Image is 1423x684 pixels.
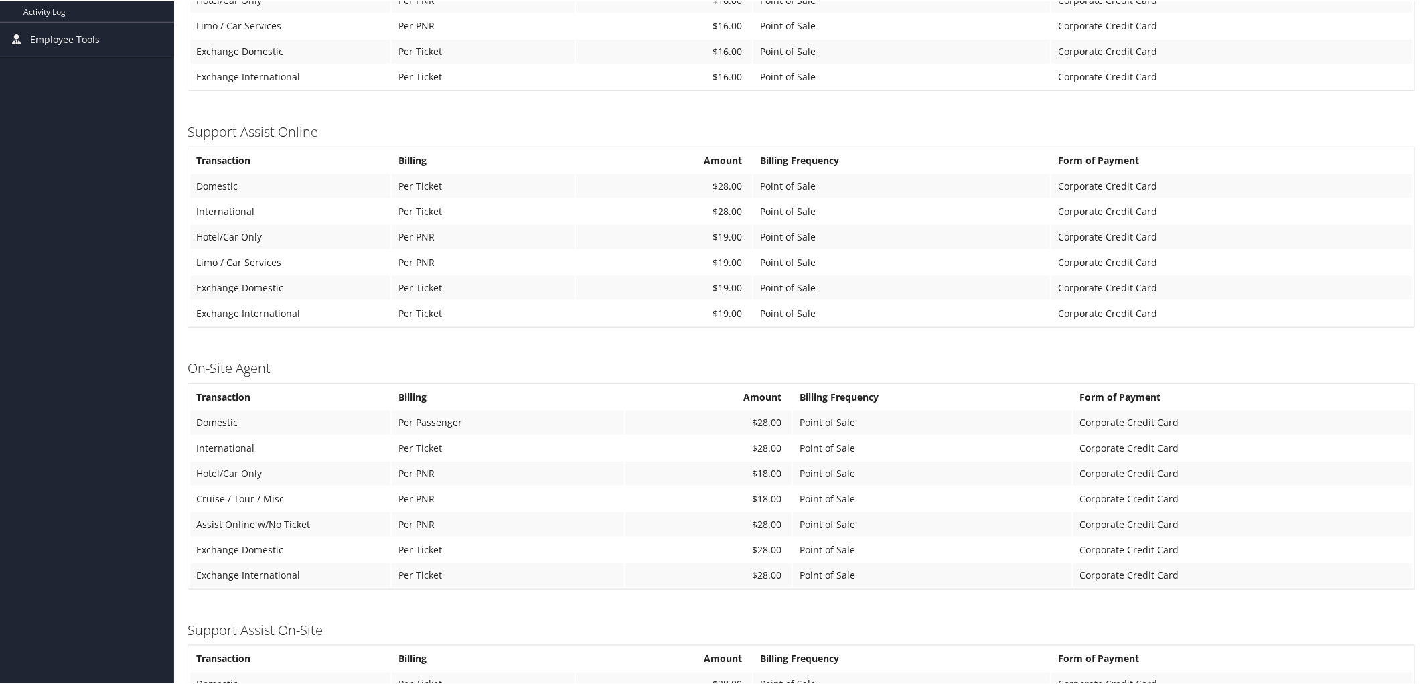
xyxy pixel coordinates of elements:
td: Exchange International [190,64,390,88]
td: Per Ticket [392,300,575,324]
th: Billing [392,147,575,172]
td: $28.00 [576,173,752,197]
td: Exchange Domestic [190,38,390,62]
td: $28.00 [625,409,792,433]
td: Point of Sale [753,300,1050,324]
td: Corporate Credit Card [1073,537,1413,561]
td: Per Ticket [392,38,575,62]
td: Per PNR [392,224,575,248]
td: Point of Sale [753,275,1050,299]
td: Point of Sale [753,13,1050,37]
td: Limo / Car Services [190,249,390,273]
th: Billing [392,646,575,670]
td: International [190,198,390,222]
td: $16.00 [576,38,752,62]
td: Point of Sale [753,224,1050,248]
td: Per Ticket [392,537,624,561]
td: Per PNR [392,486,624,510]
td: Domestic [190,409,390,433]
td: Per Ticket [392,562,624,586]
td: Point of Sale [753,173,1050,197]
td: Point of Sale [793,435,1072,459]
td: Per Ticket [392,64,575,88]
td: Point of Sale [793,537,1072,561]
th: Amount [576,147,752,172]
td: Corporate Credit Card [1051,64,1413,88]
td: $19.00 [576,275,752,299]
td: $28.00 [625,537,792,561]
td: Per PNR [392,460,624,484]
td: Point of Sale [753,249,1050,273]
td: Per PNR [392,511,624,535]
td: Corporate Credit Card [1051,13,1413,37]
td: Point of Sale [753,38,1050,62]
td: Corporate Credit Card [1073,460,1413,484]
th: Billing [392,384,624,408]
td: Corporate Credit Card [1051,173,1413,197]
th: Billing Frequency [793,384,1072,408]
td: $19.00 [576,224,752,248]
td: Cruise / Tour / Misc [190,486,390,510]
td: Point of Sale [793,460,1072,484]
td: Corporate Credit Card [1051,198,1413,222]
td: $28.00 [625,562,792,586]
th: Form of Payment [1051,147,1413,172]
td: $16.00 [576,13,752,37]
h3: Support Assist On-Site [188,620,1415,638]
td: Per PNR [392,249,575,273]
td: Per PNR [392,13,575,37]
td: Per Ticket [392,275,575,299]
td: Exchange Domestic [190,537,390,561]
span: Employee Tools [30,21,100,55]
td: Corporate Credit Card [1073,435,1413,459]
td: Point of Sale [793,562,1072,586]
td: Exchange International [190,300,390,324]
td: Point of Sale [793,486,1072,510]
th: Billing Frequency [753,646,1050,670]
th: Transaction [190,384,390,408]
th: Transaction [190,646,390,670]
th: Form of Payment [1073,384,1413,408]
td: International [190,435,390,459]
td: Corporate Credit Card [1051,300,1413,324]
td: Exchange International [190,562,390,586]
td: $28.00 [625,435,792,459]
td: Hotel/Car Only [190,460,390,484]
td: Domestic [190,173,390,197]
td: Point of Sale [793,511,1072,535]
td: Corporate Credit Card [1073,486,1413,510]
td: Corporate Credit Card [1073,511,1413,535]
td: Corporate Credit Card [1073,409,1413,433]
td: Per Ticket [392,173,575,197]
h3: Support Assist Online [188,121,1415,140]
td: Per Ticket [392,435,624,459]
th: Amount [625,384,792,408]
td: Limo / Car Services [190,13,390,37]
td: Point of Sale [793,409,1072,433]
th: Transaction [190,147,390,172]
td: $28.00 [576,198,752,222]
th: Form of Payment [1051,646,1413,670]
td: $18.00 [625,460,792,484]
td: Assist Online w/No Ticket [190,511,390,535]
td: $19.00 [576,300,752,324]
th: Amount [576,646,752,670]
td: Corporate Credit Card [1051,275,1413,299]
td: Per Passenger [392,409,624,433]
td: Per Ticket [392,198,575,222]
td: Exchange Domestic [190,275,390,299]
td: Corporate Credit Card [1051,224,1413,248]
td: $18.00 [625,486,792,510]
th: Billing Frequency [753,147,1050,172]
td: Point of Sale [753,198,1050,222]
td: Corporate Credit Card [1051,38,1413,62]
h3: On-Site Agent [188,358,1415,377]
td: $19.00 [576,249,752,273]
td: Corporate Credit Card [1073,562,1413,586]
td: Corporate Credit Card [1051,249,1413,273]
td: Hotel/Car Only [190,224,390,248]
td: $28.00 [625,511,792,535]
td: $16.00 [576,64,752,88]
td: Point of Sale [753,64,1050,88]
